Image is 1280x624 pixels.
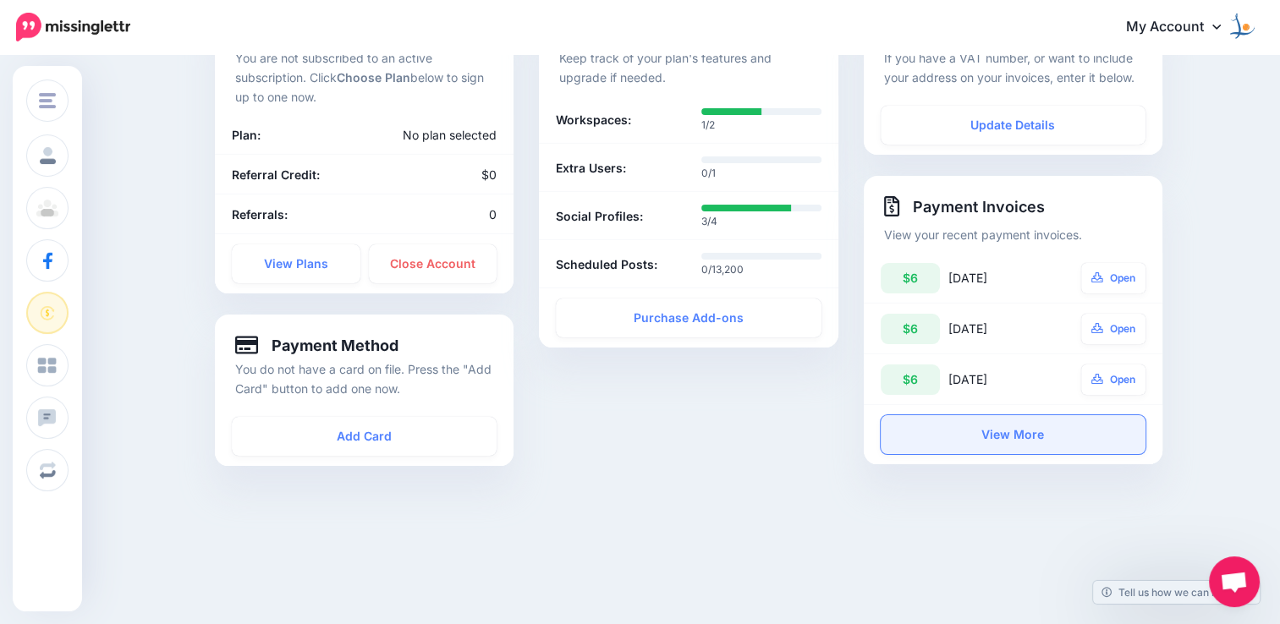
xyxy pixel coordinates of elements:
[881,314,940,344] div: $6
[556,158,626,178] b: Extra Users:
[948,263,1049,293] div: [DATE]
[235,48,493,107] p: You are not subscribed to an active subscription. Click below to sign up to one now.
[881,106,1145,145] a: Update Details
[365,165,510,184] div: $0
[701,117,821,134] p: 1/2
[701,261,821,278] p: 0/13,200
[1081,263,1145,293] a: Open
[556,110,631,129] b: Workspaces:
[39,93,56,108] img: menu.png
[16,13,130,41] img: Missinglettr
[884,48,1142,87] p: If you have a VAT number, or want to include your address on your invoices, enter it below.
[881,364,940,395] div: $6
[232,207,288,222] b: Referrals:
[337,70,410,85] b: Choose Plan
[1109,7,1255,48] a: My Account
[1081,314,1145,344] a: Open
[948,314,1049,344] div: [DATE]
[1081,364,1145,395] a: Open
[881,415,1145,454] a: View More
[884,196,1142,216] h4: Payment Invoices
[232,244,360,283] a: View Plans
[235,359,493,398] p: You do not have a card on file. Press the "Add Card" button to add one now.
[369,244,497,283] a: Close Account
[1093,581,1260,604] a: Tell us how we can improve
[701,165,821,182] p: 0/1
[701,213,821,230] p: 3/4
[884,225,1142,244] p: View your recent payment invoices.
[489,207,497,222] span: 0
[232,128,261,142] b: Plan:
[556,255,657,274] b: Scheduled Posts:
[556,206,643,226] b: Social Profiles:
[1209,556,1260,607] div: Open chat
[556,298,821,337] a: Purchase Add-ons
[316,125,509,145] div: No plan selected
[232,417,497,456] a: Add Card
[235,335,398,355] h4: Payment Method
[559,48,817,87] p: Keep track of your plan's features and upgrade if needed.
[948,364,1049,395] div: [DATE]
[232,167,320,182] b: Referral Credit:
[881,263,940,293] div: $6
